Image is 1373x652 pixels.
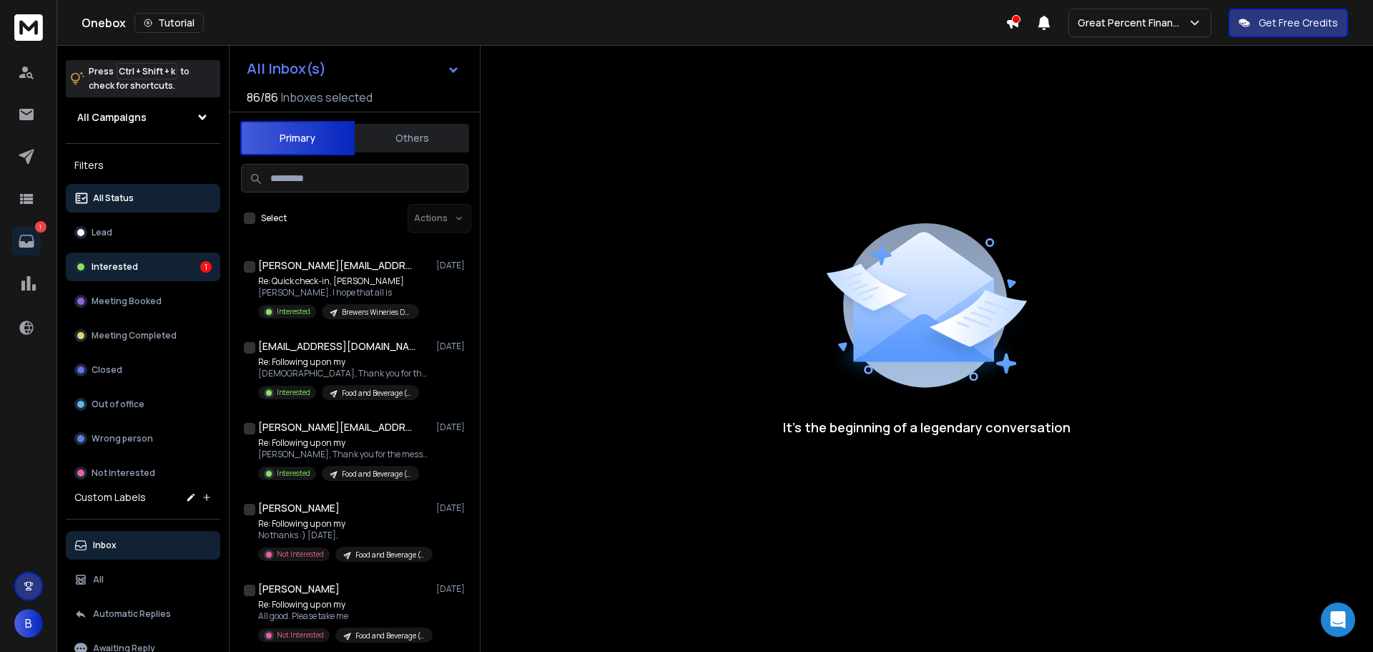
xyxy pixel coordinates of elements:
[66,287,220,316] button: Meeting Booked
[92,467,155,479] p: Not Interested
[277,630,324,641] p: Not Interested
[258,356,430,368] p: Re: Following up on my
[1229,9,1348,37] button: Get Free Credits
[436,341,468,352] p: [DATE]
[342,388,410,399] p: Food and Beverage (General) - [DATE]
[281,89,373,106] h3: Inboxes selected
[93,608,171,620] p: Automatic Replies
[66,531,220,560] button: Inbox
[247,62,326,76] h1: All Inbox(s)
[200,261,212,273] div: 1
[436,260,468,271] p: [DATE]
[66,321,220,350] button: Meeting Completed
[92,261,138,273] p: Interested
[92,364,122,376] p: Closed
[134,13,204,33] button: Tutorial
[66,459,220,487] button: Not Interested
[258,368,430,379] p: [DEMOGRAPHIC_DATA], Thank you for the message.
[258,449,430,460] p: [PERSON_NAME], Thank you for the message.
[117,63,177,79] span: Ctrl + Shift + k
[258,258,415,273] h1: [PERSON_NAME][EMAIL_ADDRESS][DOMAIN_NAME]
[92,296,162,307] p: Meeting Booked
[355,122,469,154] button: Others
[82,13,1005,33] div: Onebox
[258,530,430,541] p: No thanks :) [DATE],
[93,574,104,585] p: All
[66,600,220,628] button: Automatic Replies
[66,390,220,419] button: Out of office
[261,213,287,224] label: Select
[258,276,419,287] p: Re: Quick check-in, [PERSON_NAME]
[258,599,430,610] p: Re: Following up on my
[66,356,220,384] button: Closed
[436,583,468,595] p: [DATE]
[66,155,220,175] h3: Filters
[258,437,430,449] p: Re: Following up on my
[783,417,1071,437] p: It’s the beginning of a legendary conversation
[258,610,430,622] p: All good. Please take me
[74,490,146,505] h3: Custom Labels
[92,433,153,444] p: Wrong person
[258,518,430,530] p: Re: Following up on my
[235,54,471,83] button: All Inbox(s)
[355,550,424,560] p: Food and Beverage (General) - [DATE]
[92,330,177,341] p: Meeting Completed
[277,468,310,479] p: Interested
[66,565,220,594] button: All
[92,399,144,410] p: Out of office
[342,307,410,318] p: Brewers Wineries Distiller - [DATE]
[14,609,43,638] button: B
[258,501,340,515] h1: [PERSON_NAME]
[277,387,310,398] p: Interested
[89,64,190,93] p: Press to check for shortcuts.
[66,424,220,453] button: Wrong person
[240,121,355,155] button: Primary
[66,218,220,247] button: Lead
[1321,603,1355,637] div: Open Intercom Messenger
[1078,16,1188,30] p: Great Percent Finance
[342,469,410,480] p: Food and Beverage (General) - [DATE]
[247,89,278,106] span: 86 / 86
[93,540,117,551] p: Inbox
[66,253,220,281] button: Interested1
[277,549,324,560] p: Not Interested
[355,631,424,641] p: Food and Beverage (General) - [DATE]
[77,110,147,125] h1: All Campaigns
[258,420,415,434] h1: [PERSON_NAME][EMAIL_ADDRESS][DOMAIN_NAME]
[12,227,41,256] a: 1
[258,339,415,354] h1: [EMAIL_ADDRESS][DOMAIN_NAME]
[258,582,340,596] h1: [PERSON_NAME]
[277,306,310,317] p: Interested
[92,227,112,238] p: Lead
[1259,16,1338,30] p: Get Free Credits
[66,103,220,132] button: All Campaigns
[436,502,468,514] p: [DATE]
[93,193,134,204] p: All Status
[66,184,220,213] button: All Status
[35,221,46,233] p: 1
[436,422,468,433] p: [DATE]
[258,287,419,298] p: [PERSON_NAME], I hope that all is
